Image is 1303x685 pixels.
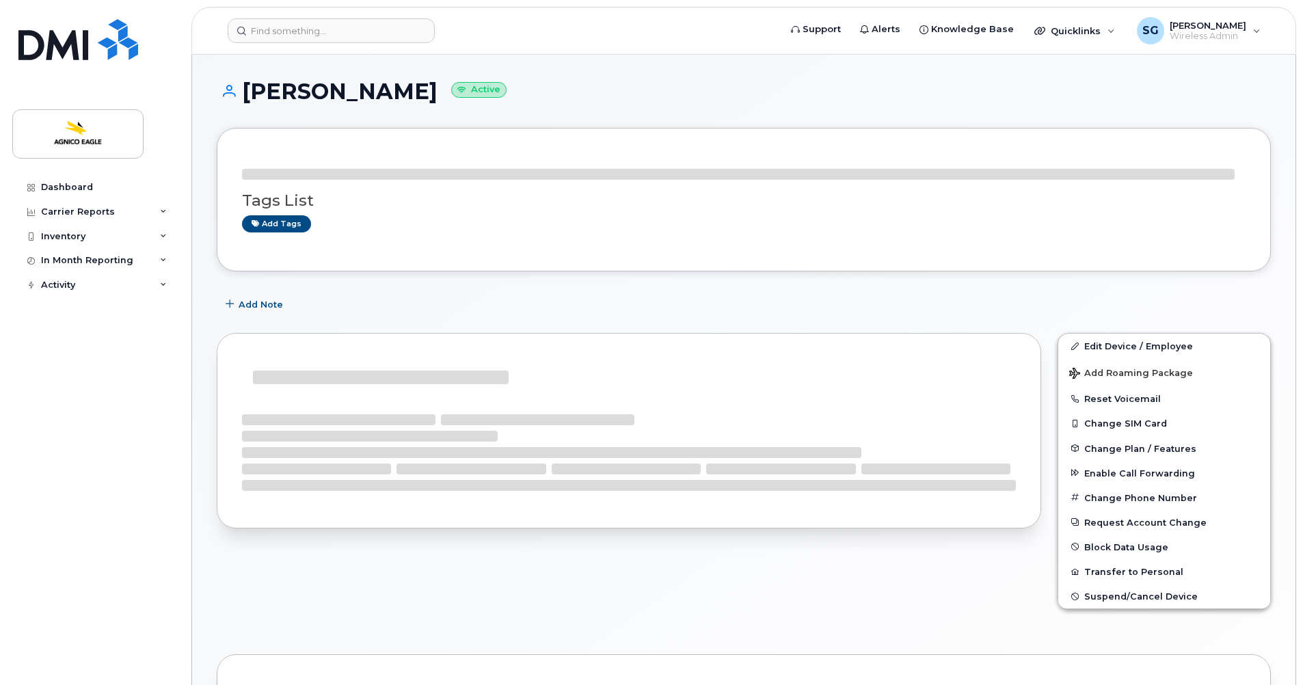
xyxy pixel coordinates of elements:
[1084,443,1196,453] span: Change Plan / Features
[239,298,283,311] span: Add Note
[1058,386,1270,411] button: Reset Voicemail
[1058,535,1270,559] button: Block Data Usage
[1058,584,1270,608] button: Suspend/Cancel Device
[1058,436,1270,461] button: Change Plan / Features
[242,215,311,232] a: Add tags
[217,79,1271,103] h1: [PERSON_NAME]
[1084,591,1198,602] span: Suspend/Cancel Device
[1058,510,1270,535] button: Request Account Change
[1069,368,1193,381] span: Add Roaming Package
[1058,461,1270,485] button: Enable Call Forwarding
[1058,411,1270,435] button: Change SIM Card
[1058,559,1270,584] button: Transfer to Personal
[451,82,507,98] small: Active
[242,192,1246,209] h3: Tags List
[1058,358,1270,386] button: Add Roaming Package
[217,292,295,317] button: Add Note
[1058,334,1270,358] a: Edit Device / Employee
[1084,468,1195,478] span: Enable Call Forwarding
[1058,485,1270,510] button: Change Phone Number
